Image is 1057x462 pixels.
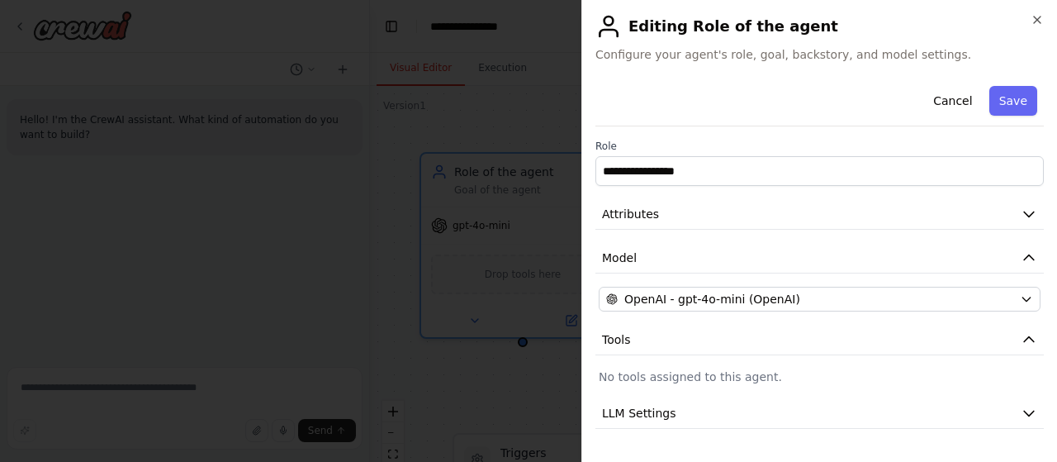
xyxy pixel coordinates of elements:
button: Save [989,86,1037,116]
label: Role [595,140,1044,153]
button: Cancel [923,86,982,116]
span: Model [602,250,637,266]
button: Tools [595,325,1044,355]
button: Attributes [595,199,1044,230]
p: No tools assigned to this agent. [599,369,1040,385]
span: Tools [602,331,631,348]
h2: Editing Role of the agent [595,13,1044,40]
span: OpenAI - gpt-4o-mini (OpenAI) [624,291,800,307]
span: Configure your agent's role, goal, backstory, and model settings. [595,46,1044,63]
button: Model [595,243,1044,274]
button: LLM Settings [595,398,1044,429]
span: LLM Settings [602,405,676,422]
button: OpenAI - gpt-4o-mini (OpenAI) [599,287,1040,312]
span: Attributes [602,206,659,222]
